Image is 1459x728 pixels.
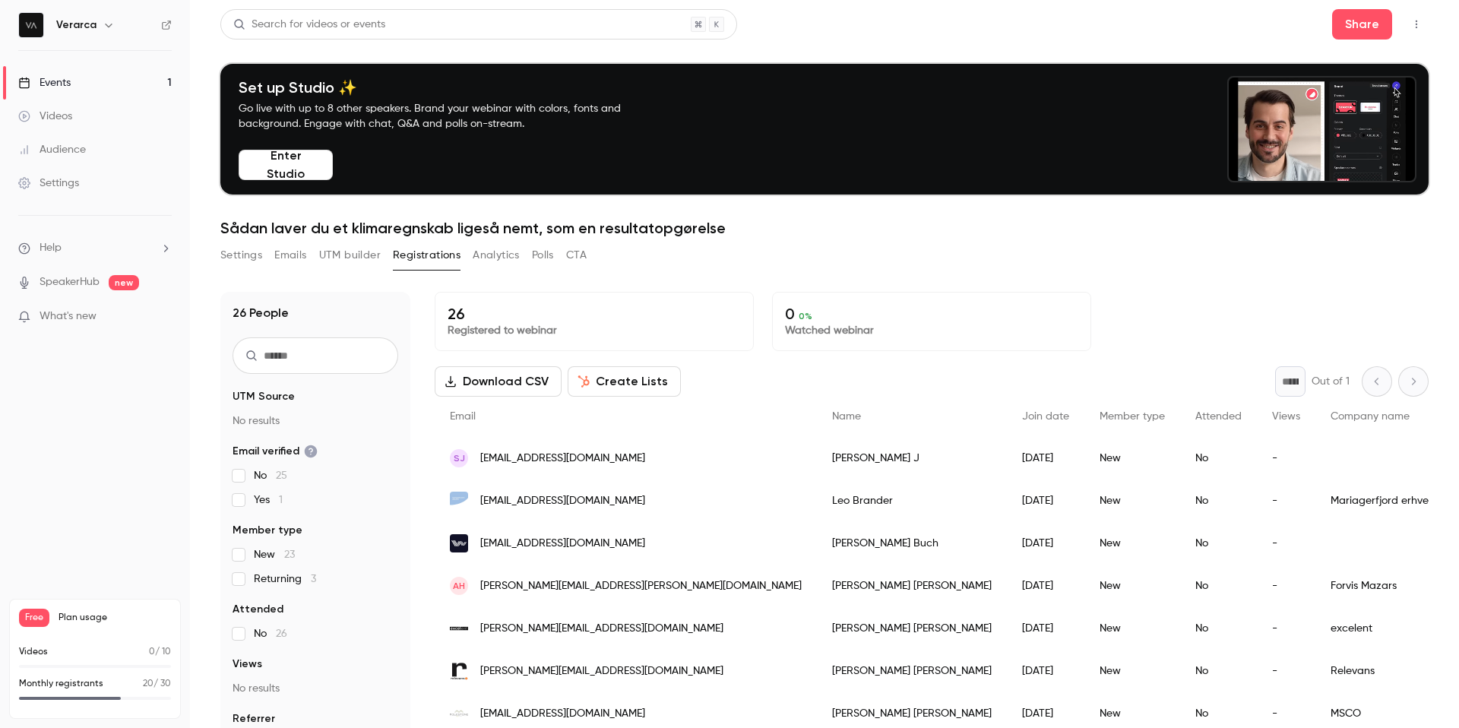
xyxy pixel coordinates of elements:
span: Company name [1331,411,1410,422]
span: [PERSON_NAME][EMAIL_ADDRESS][DOMAIN_NAME] [480,621,723,637]
div: New [1084,522,1180,565]
button: CTA [566,243,587,267]
span: [EMAIL_ADDRESS][DOMAIN_NAME] [480,536,645,552]
span: Help [40,240,62,256]
span: 25 [276,470,287,481]
p: No results [233,681,398,696]
p: Out of 1 [1312,374,1350,389]
p: 26 [448,305,741,323]
button: Polls [532,243,554,267]
div: New [1084,650,1180,692]
p: / 30 [143,677,171,691]
div: - [1257,565,1315,607]
span: UTM Source [233,389,295,404]
span: No [254,468,287,483]
span: [PERSON_NAME][EMAIL_ADDRESS][PERSON_NAME][DOMAIN_NAME] [480,578,802,594]
div: Events [18,75,71,90]
img: Verarca [19,13,43,37]
div: Leo Brander [817,480,1007,522]
span: Referrer [233,711,275,726]
span: [EMAIL_ADDRESS][DOMAIN_NAME] [480,493,645,509]
span: SJ [454,451,465,465]
span: Email verified [233,444,318,459]
span: Attended [233,602,283,617]
p: / 10 [149,645,171,659]
button: Share [1332,9,1392,40]
button: Registrations [393,243,460,267]
li: help-dropdown-opener [18,240,172,256]
button: Analytics [473,243,520,267]
div: New [1084,437,1180,480]
span: Views [233,657,262,672]
span: Name [832,411,861,422]
span: 1 [279,495,283,505]
div: [DATE] [1007,650,1084,692]
span: 26 [276,628,287,639]
p: Go live with up to 8 other speakers. Brand your webinar with colors, fonts and background. Engage... [239,101,657,131]
div: New [1084,480,1180,522]
h1: Sådan laver du et klimaregnskab ligeså nemt, som en resultatopgørelse [220,219,1429,237]
img: msco.dk [450,704,468,723]
span: [PERSON_NAME][EMAIL_ADDRESS][DOMAIN_NAME] [480,663,723,679]
div: [PERSON_NAME] [PERSON_NAME] [817,565,1007,607]
div: - [1257,650,1315,692]
div: No [1180,437,1257,480]
a: SpeakerHub [40,274,100,290]
span: Views [1272,411,1300,422]
img: excelent.dk [450,619,468,638]
p: Registered to webinar [448,323,741,338]
div: Settings [18,176,79,191]
span: Free [19,609,49,627]
img: wemarket.dk [450,534,468,552]
h4: Set up Studio ✨ [239,78,657,97]
p: No results [233,413,398,429]
button: Enter Studio [239,150,333,180]
div: New [1084,565,1180,607]
div: [DATE] [1007,480,1084,522]
div: [PERSON_NAME] J [817,437,1007,480]
span: Plan usage [59,612,171,624]
button: Settings [220,243,262,267]
button: Download CSV [435,366,562,397]
h6: Verarca [56,17,97,33]
button: Emails [274,243,306,267]
span: 20 [143,679,153,688]
p: Monthly registrants [19,677,103,691]
div: Videos [18,109,72,124]
div: - [1257,480,1315,522]
div: [PERSON_NAME] [PERSON_NAME] [817,607,1007,650]
div: [DATE] [1007,437,1084,480]
span: new [109,275,139,290]
button: Create Lists [568,366,681,397]
iframe: Noticeable Trigger [153,310,172,324]
span: Join date [1022,411,1069,422]
span: AH [453,579,465,593]
div: - [1257,607,1315,650]
span: 0 [149,647,155,657]
span: New [254,547,295,562]
h1: 26 People [233,304,289,322]
span: What's new [40,309,97,324]
span: 23 [284,549,295,560]
div: [DATE] [1007,607,1084,650]
p: Watched webinar [785,323,1078,338]
img: mfer.dk [450,492,468,510]
span: No [254,626,287,641]
div: - [1257,522,1315,565]
span: [EMAIL_ADDRESS][DOMAIN_NAME] [480,451,645,467]
div: No [1180,565,1257,607]
span: Member type [233,523,302,538]
span: 3 [311,574,316,584]
div: [DATE] [1007,565,1084,607]
span: Attended [1195,411,1242,422]
span: 0 % [799,311,812,321]
div: [DATE] [1007,522,1084,565]
span: Member type [1100,411,1165,422]
span: Returning [254,571,316,587]
span: Yes [254,492,283,508]
div: No [1180,607,1257,650]
div: [PERSON_NAME] Buch [817,522,1007,565]
div: No [1180,522,1257,565]
div: No [1180,480,1257,522]
button: UTM builder [319,243,381,267]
